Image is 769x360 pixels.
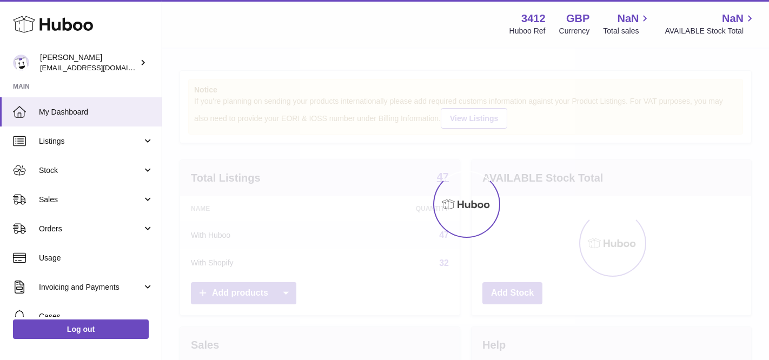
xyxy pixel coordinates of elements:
div: Currency [559,26,590,36]
span: Orders [39,224,142,234]
span: Cases [39,311,154,322]
span: Stock [39,165,142,176]
div: [PERSON_NAME] [40,52,137,73]
span: NaN [617,11,639,26]
span: Usage [39,253,154,263]
span: Listings [39,136,142,146]
span: Sales [39,195,142,205]
span: Total sales [603,26,651,36]
a: Log out [13,319,149,339]
span: AVAILABLE Stock Total [665,26,756,36]
span: [EMAIL_ADDRESS][DOMAIN_NAME] [40,63,159,72]
span: Invoicing and Payments [39,282,142,292]
img: info@beeble.buzz [13,55,29,71]
a: NaN AVAILABLE Stock Total [665,11,756,36]
strong: 3412 [521,11,546,26]
a: NaN Total sales [603,11,651,36]
div: Huboo Ref [509,26,546,36]
strong: GBP [566,11,589,26]
span: NaN [722,11,744,26]
span: My Dashboard [39,107,154,117]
